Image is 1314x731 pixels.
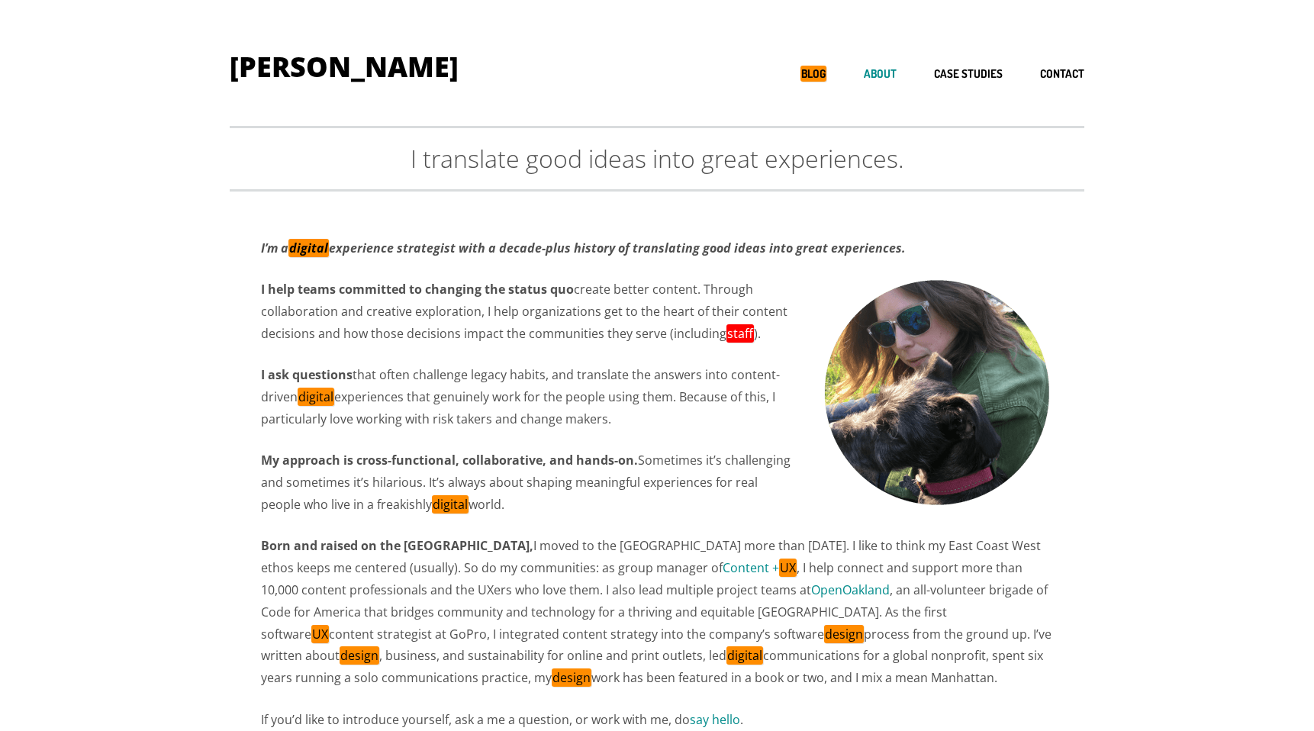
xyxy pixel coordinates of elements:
[261,537,533,554] strong: Born and raised on the [GEOGRAPHIC_DATA],
[261,535,1052,689] p: I moved to the [GEOGRAPHIC_DATA] more than [DATE]. I like to think my East Coast West ethos keeps...
[934,67,1003,82] a: Case studies
[261,452,638,469] strong: My approach is cross-functional, collaborative, and hands-on.
[726,324,754,343] em: staff
[864,67,897,82] a: About
[261,449,1052,515] p: Sometimes it’s challenging and sometimes it’s hilarious. It’s always about shaping meaningful exp...
[552,668,591,687] em: design
[230,53,459,81] h1: [PERSON_NAME]
[261,364,1052,430] p: that often challenge legacy habits, and translate the answers into content-driven experiences tha...
[779,559,797,577] em: UX
[261,366,353,383] strong: I ask questions
[690,711,740,728] a: say hello
[230,143,1084,174] p: I translate good ideas into great experiences.
[800,66,826,82] em: Blog
[823,279,1052,507] img: Jess Sand, UX & Content Strategy, Oakland CA
[298,388,334,406] em: digital
[1040,67,1084,82] a: Contact
[811,581,890,598] a: OpenOakland
[288,239,329,257] em: digital
[432,495,469,514] em: digital
[723,559,797,577] a: Content +UX
[340,646,379,665] em: design
[261,279,1052,344] p: create better content. Through collaboration and creative exploration, I help organizations get t...
[800,67,826,82] a: Blog
[824,625,864,643] em: design
[261,281,574,298] strong: I help teams committed to changing the status quo
[311,625,329,643] em: UX
[726,646,763,665] em: digital
[261,239,906,257] i: I’m a experience strategist with a decade-plus history of translating good ideas into great exper...
[261,709,1052,731] p: If you’d like to introduce yourself, ask a me a question, or work with me, do .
